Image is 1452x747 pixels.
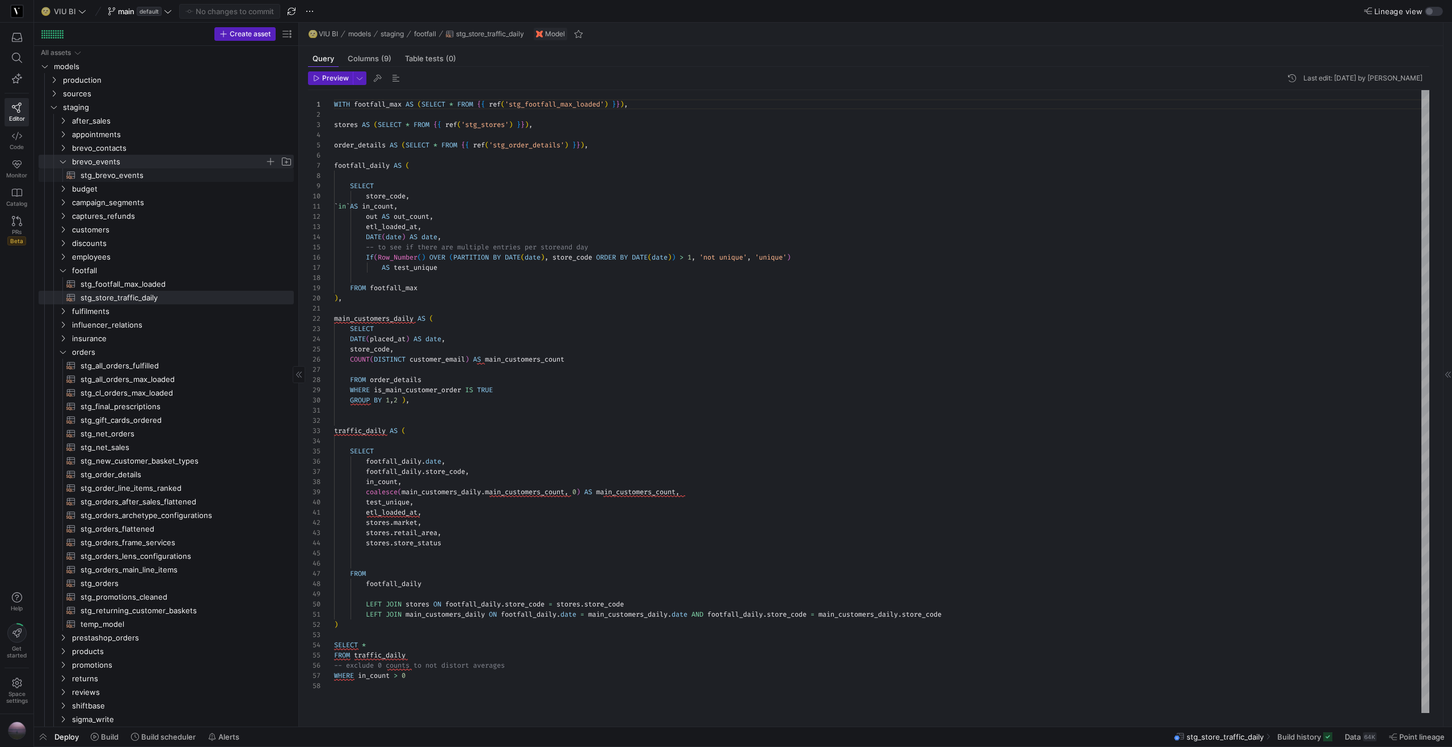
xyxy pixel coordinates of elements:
a: stg_orders_lens_configurations​​​​​​​​​​ [39,549,294,563]
span: AS [382,263,390,272]
span: out [366,212,378,221]
a: stg_net_sales​​​​​​​​​​ [39,440,294,454]
span: , [624,100,628,109]
div: Press SPACE to select this row. [39,332,294,345]
span: BY [493,253,501,262]
span: promotions [72,659,292,672]
span: PRs [12,228,22,235]
div: 3 [308,120,320,130]
span: ) [541,253,544,262]
button: footfall [411,27,439,41]
span: , [437,232,441,241]
span: in_count [362,202,394,211]
span: AS [382,212,390,221]
span: stg_net_orders​​​​​​​​​​ [81,427,281,440]
span: footfall_max [370,283,417,292]
span: DATE [505,253,521,262]
div: 22 [308,313,320,324]
span: ) [787,253,791,262]
a: stg_order_line_items_ranked​​​​​​​​​​ [39,481,294,495]
span: ( [402,141,406,150]
span: ( [521,253,525,262]
span: , [584,141,588,150]
span: FROM [413,120,429,129]
span: fulfilments [72,305,292,318]
div: 11 [308,201,320,211]
span: stg_gift_cards_ordered​​​​​​​​​​ [81,414,281,427]
span: Table tests [405,55,456,62]
span: discounts [72,237,292,250]
span: Preview [322,74,349,82]
a: stg_new_customer_basket_types​​​​​​​​​​ [39,454,294,468]
div: 7 [308,160,320,171]
span: AS [406,100,413,109]
span: } [521,120,525,129]
span: } [576,141,580,150]
button: Alerts [203,727,244,746]
span: Lineage view [1374,7,1423,16]
a: stg_returning_customer_baskets​​​​​​​​​​ [39,604,294,617]
span: AS [417,314,425,323]
span: Build scheduler [141,732,196,741]
span: Model [545,30,565,38]
a: stg_orders_after_sales_flattened​​​​​​​​​​ [39,495,294,508]
span: SELECT [378,120,402,129]
span: products [72,645,292,658]
span: stg_net_sales​​​​​​​​​​ [81,441,281,454]
span: ( [382,232,386,241]
div: Press SPACE to select this row. [39,277,294,291]
span: If [366,253,374,262]
span: 'unique' [755,253,787,262]
div: Press SPACE to select this row. [39,223,294,236]
span: campaign_segments [72,196,292,209]
span: orders [72,346,292,359]
span: ) [509,120,513,129]
button: stg_store_traffic_daily [443,27,527,41]
span: AS [394,161,402,170]
span: , [691,253,695,262]
div: 19 [308,283,320,293]
span: store_code [366,192,406,201]
span: (9) [381,55,391,62]
button: models [345,27,374,41]
div: Press SPACE to select this row. [39,563,294,576]
span: Help [10,605,24,612]
a: stg_store_traffic_daily​​​​​​​​​​ [39,291,294,304]
span: footfall_max [354,100,402,109]
span: Row_Number [378,253,417,262]
span: SELECT [406,141,429,150]
div: 9 [308,181,320,191]
span: stg_orders_lens_configurations​​​​​​​​​​ [81,550,281,563]
span: stg_promotions_cleaned​​​​​​​​​​ [81,591,281,604]
button: Create asset [214,27,276,41]
span: Columns [348,55,391,62]
span: , [429,212,433,221]
span: { [433,120,437,129]
div: Press SPACE to select this row. [39,141,294,155]
div: 2 [308,109,320,120]
span: ( [457,120,461,129]
span: captures_refunds [72,210,292,223]
span: , [406,192,410,201]
div: 14 [308,232,320,242]
span: ( [374,253,378,262]
span: Catalog [6,200,27,207]
span: { [437,120,441,129]
a: PRsBeta [5,211,29,250]
span: stg_orders_main_line_items​​​​​​​​​​ [81,563,281,576]
span: stg_brevo_events​​​​​​​​​​ [81,169,281,182]
span: test_unique [394,263,437,272]
span: DATE [366,232,382,241]
span: stg_order_line_items_ranked​​​​​​​​​​ [81,482,281,495]
a: Monitor [5,155,29,183]
span: } [517,120,521,129]
div: 8 [308,171,320,181]
span: VIU BI [54,7,76,16]
div: Press SPACE to select this row. [39,100,294,114]
span: -- to see if there are multiple entries per store [366,243,560,252]
span: influencer_relations [72,319,292,332]
span: AS [362,120,370,129]
span: stg_all_orders_max_loaded​​​​​​​​​​ [81,373,281,386]
span: ) [525,120,529,129]
span: stg_new_customer_basket_types​​​​​​​​​​ [81,455,281,468]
